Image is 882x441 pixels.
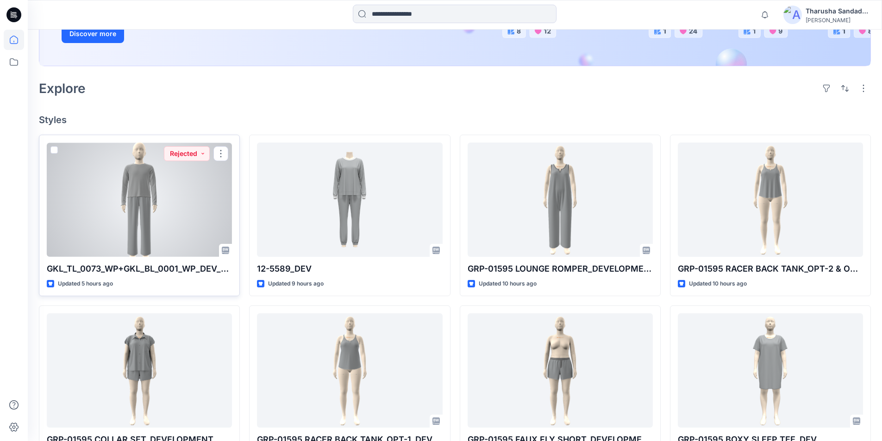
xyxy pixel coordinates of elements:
h2: Explore [39,81,86,96]
p: Updated 10 hours ago [479,279,537,289]
div: Tharusha Sandadeepa [806,6,870,17]
div: [PERSON_NAME] [806,17,870,24]
h4: Styles [39,114,871,125]
p: GKL_TL_0073_WP+GKL_BL_0001_WP_DEV_REV1 [47,262,232,275]
a: GRP-01595 RACER BACK TANK_OPT-1_DEVELOPMENT [257,313,442,428]
a: GRP-01595 LOUNGE ROMPER_DEVELOPMENT [468,143,653,257]
a: GKL_TL_0073_WP+GKL_BL_0001_WP_DEV_REV1 [47,143,232,257]
p: 12-5589_DEV [257,262,442,275]
p: GRP-01595 LOUNGE ROMPER_DEVELOPMENT [468,262,653,275]
a: Discover more [62,25,270,43]
p: Updated 10 hours ago [689,279,747,289]
p: Updated 5 hours ago [58,279,113,289]
a: GRP-01595 COLLAR SET_DEVELOPMENT [47,313,232,428]
a: GRP-01595 RACER BACK TANK_OPT-2 & OPT-3_DEVELOPMENT [678,143,863,257]
a: GRP-01595 BOXY SLEEP TEE_DEV [678,313,863,428]
p: Updated 9 hours ago [268,279,324,289]
img: avatar [783,6,802,24]
a: GRP-01595 FAUX FLY SHORT_DEVELOPMENT [468,313,653,428]
button: Discover more [62,25,124,43]
p: GRP-01595 RACER BACK TANK_OPT-2 & OPT-3_DEVELOPMENT [678,262,863,275]
a: 12-5589_DEV [257,143,442,257]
